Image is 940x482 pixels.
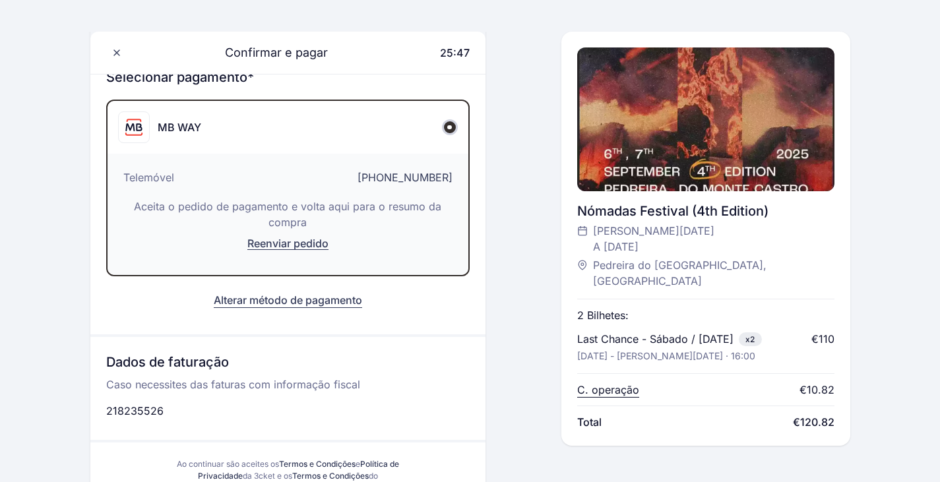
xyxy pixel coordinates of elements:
[106,353,470,377] h3: Dados de faturação
[811,331,834,347] div: €110
[799,382,834,398] div: €10.82
[123,198,453,230] p: Aceita o pedido de pagamento e volta aqui para o resumo da compra
[123,235,453,259] button: Reenviar pedido
[214,292,362,308] button: Alterar método de pagamento
[158,119,201,135] div: MB WAY
[577,307,629,323] p: 2 Bilhetes:
[247,237,329,250] span: Reenviar pedido
[292,471,369,481] a: Termos e Condições
[577,414,602,430] span: Total
[593,223,714,255] span: [PERSON_NAME][DATE] A [DATE]
[577,202,834,220] div: Nómadas Festival (4th Edition)
[106,403,470,419] p: 218235526
[593,257,821,289] span: Pedreira do [GEOGRAPHIC_DATA], [GEOGRAPHIC_DATA]
[358,169,453,185] span: [PHONE_NUMBER]
[106,68,470,86] h3: Selecionar pagamento*
[577,349,755,363] p: [DATE] - [PERSON_NAME][DATE] · 16:00
[577,382,639,398] p: C. operação
[739,332,762,346] span: x2
[209,44,328,62] span: Confirmar e pagar
[106,377,470,403] p: Caso necessites das faturas com informação fiscal
[279,459,356,469] a: Termos e Condições
[440,46,470,59] span: 25:47
[577,331,734,347] p: Last Chance - Sábado / [DATE]
[123,169,174,185] span: Telemóvel
[793,414,834,430] span: €120.82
